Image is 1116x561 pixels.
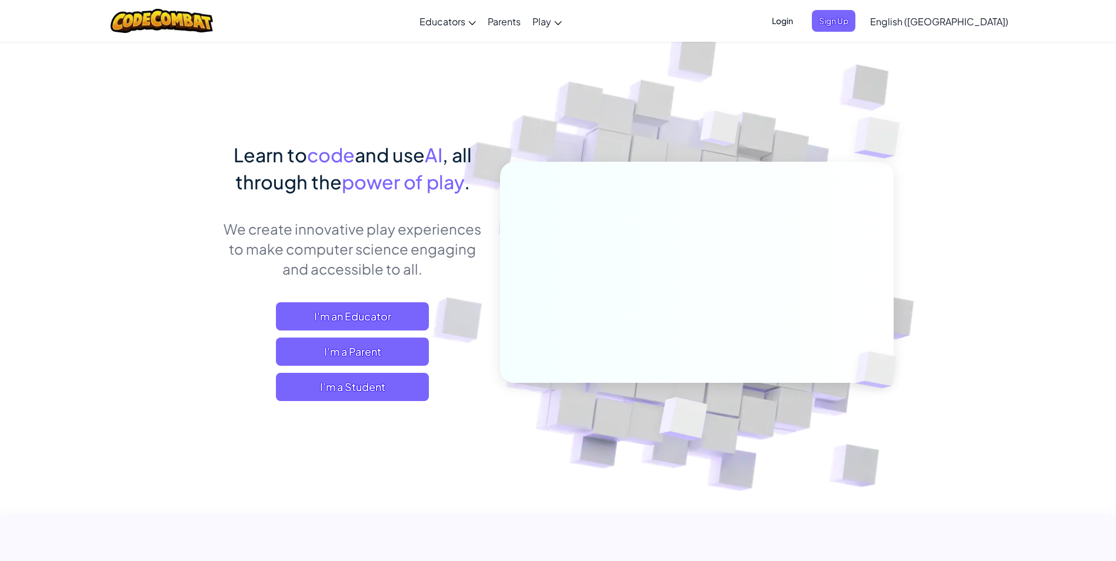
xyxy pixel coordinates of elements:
span: power of play [342,170,464,193]
span: Learn to [234,143,307,166]
span: Play [532,15,551,28]
p: We create innovative play experiences to make computer science engaging and accessible to all. [223,219,482,279]
img: Overlap cubes [831,88,932,188]
img: CodeCombat logo [111,9,214,33]
span: English ([GEOGRAPHIC_DATA]) [870,15,1008,28]
img: Overlap cubes [630,372,735,470]
img: Overlap cubes [678,88,762,175]
a: I'm an Educator [276,302,429,330]
a: Parents [482,5,527,37]
a: Play [527,5,568,37]
span: . [464,170,470,193]
a: English ([GEOGRAPHIC_DATA]) [864,5,1014,37]
button: I'm a Student [276,373,429,401]
span: and use [355,143,425,166]
span: code [307,143,355,166]
button: Login [765,10,800,32]
span: AI [425,143,442,166]
img: Overlap cubes [835,327,924,413]
a: Educators [414,5,482,37]
a: I'm a Parent [276,338,429,366]
span: Educators [419,15,465,28]
button: Sign Up [812,10,855,32]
